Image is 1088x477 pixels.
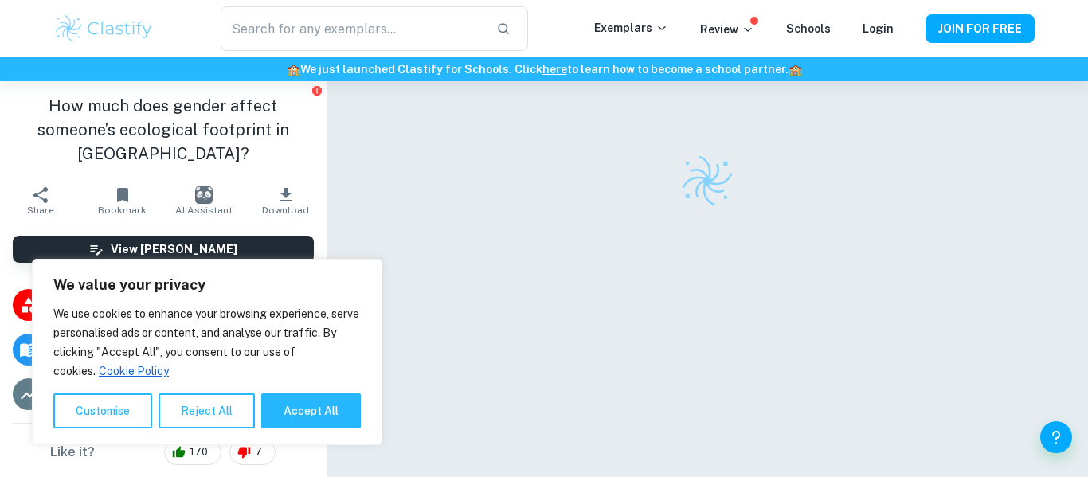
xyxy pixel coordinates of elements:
[81,178,162,223] button: Bookmark
[13,236,314,263] button: View [PERSON_NAME]
[27,205,54,216] span: Share
[786,22,831,35] a: Schools
[262,205,309,216] span: Download
[164,440,221,465] div: 170
[594,19,668,37] p: Exemplars
[229,440,276,465] div: 7
[245,178,326,223] button: Download
[175,205,233,216] span: AI Assistant
[679,153,735,209] img: Clastify logo
[542,63,567,76] a: here
[111,240,237,258] h6: View [PERSON_NAME]
[261,393,361,428] button: Accept All
[53,304,361,381] p: We use cookies to enhance your browsing experience, serve personalised ads or content, and analys...
[53,276,361,295] p: We value your privacy
[13,94,314,166] h1: How much does gender affect someone’s ecological footprint in [GEOGRAPHIC_DATA]?
[53,393,152,428] button: Customise
[246,444,271,460] span: 7
[1040,421,1072,453] button: Help and Feedback
[98,205,147,216] span: Bookmark
[50,443,95,462] h6: Like it?
[863,22,894,35] a: Login
[926,14,1035,43] button: JOIN FOR FREE
[32,259,382,445] div: We value your privacy
[163,178,245,223] button: AI Assistant
[221,6,483,51] input: Search for any exemplars...
[159,393,255,428] button: Reject All
[53,13,155,45] img: Clastify logo
[700,21,754,38] p: Review
[195,186,213,204] img: AI Assistant
[789,63,802,76] span: 🏫
[287,63,300,76] span: 🏫
[181,444,217,460] span: 170
[3,61,1085,78] h6: We just launched Clastify for Schools. Click to learn how to become a school partner.
[311,84,323,96] button: Report issue
[98,364,170,378] a: Cookie Policy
